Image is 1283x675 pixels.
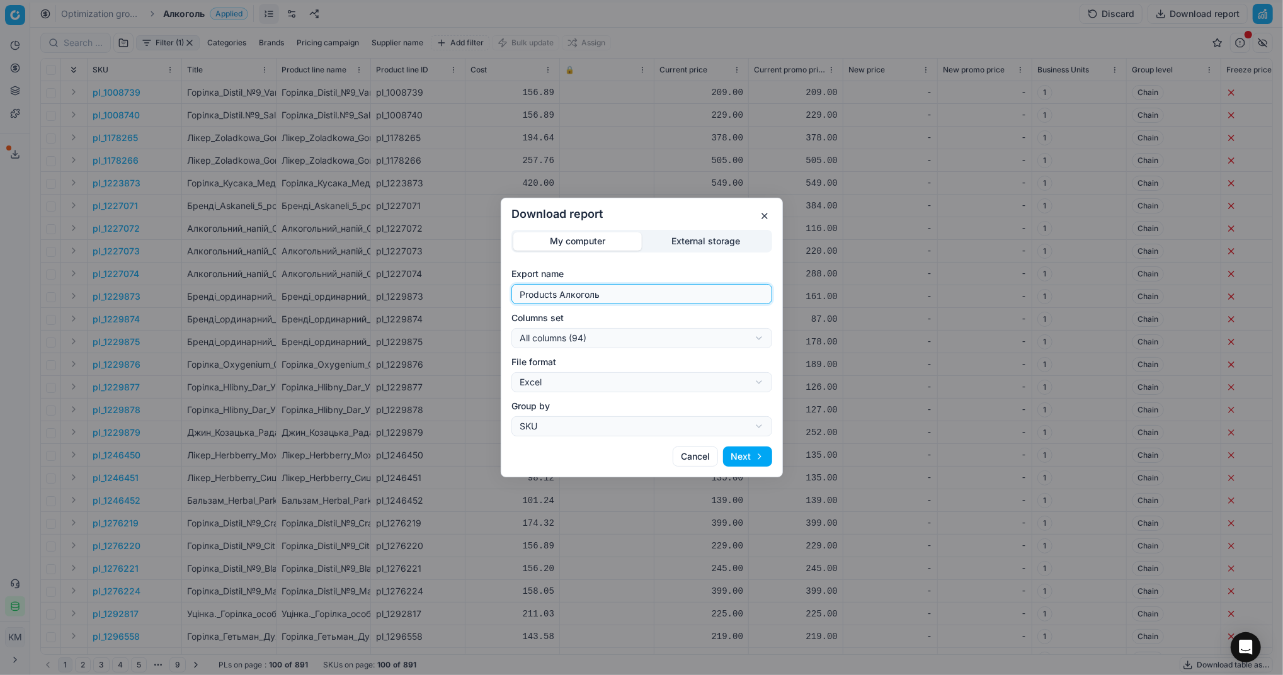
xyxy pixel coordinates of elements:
[511,400,772,412] label: Group by
[642,232,770,251] button: External storage
[511,356,772,368] label: File format
[511,268,772,280] label: Export name
[673,446,718,467] button: Cancel
[511,208,772,220] h2: Download report
[723,446,772,467] button: Next
[511,312,772,324] label: Columns set
[513,232,642,251] button: My computer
